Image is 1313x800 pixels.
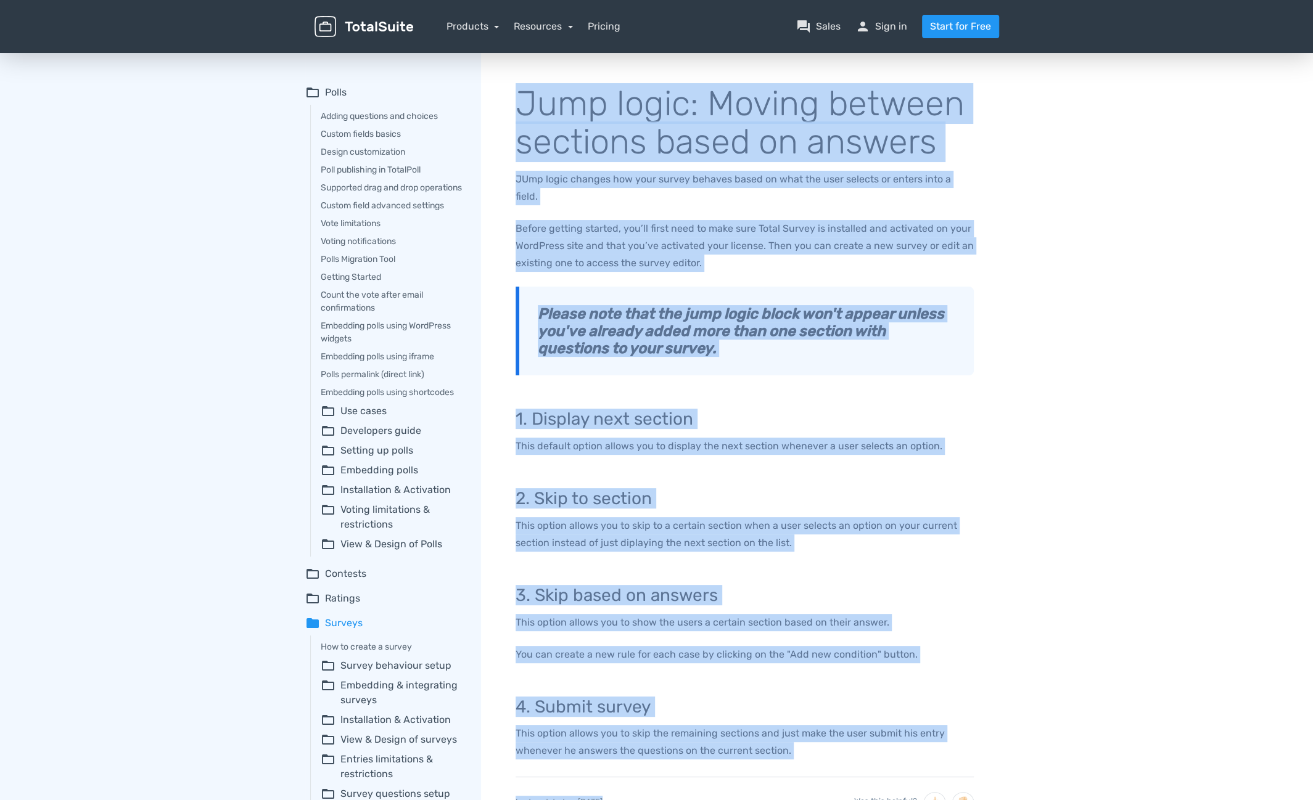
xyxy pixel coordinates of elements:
a: Start for Free [922,15,999,38]
a: Products [447,20,500,32]
summary: folder_openView & Design of Polls [321,537,464,552]
summary: folder_openSurvey behaviour setup [321,658,464,673]
summary: folder_openPolls [305,85,464,100]
img: TotalSuite for WordPress [315,16,413,38]
summary: folder_openEmbedding & integrating surveys [321,678,464,708]
summary: folder_openContests [305,566,464,581]
h3: 2. Skip to section [516,489,974,508]
summary: folder_openVoting limitations & restrictions [321,502,464,532]
summary: folder_openInstallation & Activation [321,712,464,727]
span: folder_open [321,423,335,438]
span: folder_open [321,463,335,478]
a: Adding questions and choices [321,110,464,123]
span: folder_open [321,678,335,708]
b: Please note that the jump logic block won't appear unless you've already added more than one sect... [538,305,944,357]
summary: folder_openEntries limitations & restrictions [321,752,464,782]
span: folder_open [305,566,320,581]
span: folder_open [321,537,335,552]
a: personSign in [855,19,907,34]
summary: folder_openRatings [305,591,464,606]
summary: folder_openInstallation & Activation [321,483,464,497]
span: person [855,19,870,34]
a: Count the vote after email confirmations [321,288,464,314]
summary: folder_openSetting up polls [321,443,464,458]
a: Polls Migration Tool [321,253,464,266]
a: Embedding polls using shortcodes [321,386,464,399]
a: Embedding polls using WordPress widgets [321,319,464,345]
p: This option allows you to skip to a certain section when a user selects an option on your current... [516,517,974,552]
p: Before getting started, you’ll first need to make sure Total Survey is installed and activated on... [516,220,974,272]
a: Supported drag and drop operations [321,181,464,194]
span: folder_open [321,712,335,727]
h3: 3. Skip based on answers [516,586,974,605]
a: Voting notifications [321,235,464,248]
span: folder_open [321,502,335,532]
summary: folder_openView & Design of surveys [321,732,464,747]
p: You can create a new rule for each case by clicking on the "Add new condition" button. [516,646,974,663]
summary: folder_openDevelopers guide [321,423,464,438]
span: folder_open [321,443,335,458]
a: How to create a survey [321,640,464,653]
a: Pricing [588,19,620,34]
a: Polls permalink (direct link) [321,368,464,381]
a: Getting Started [321,271,464,284]
span: folder_open [321,483,335,497]
span: folder_open [321,658,335,673]
span: folder_open [305,85,320,100]
summary: folder_openUse cases [321,404,464,418]
span: folder_open [321,752,335,782]
a: Poll publishing in TotalPoll [321,163,464,176]
a: Vote limitations [321,217,464,230]
p: JUmp logic changes how your survey behaves based on what the user selects or enters into a field. [516,171,974,205]
span: folder_open [305,591,320,606]
a: Resources [514,20,573,32]
p: This default option allows you to display the next section whenever a user selects an option. [516,438,974,455]
span: folder [305,616,320,631]
a: Custom fields basics [321,128,464,141]
a: Embedding polls using iframe [321,350,464,363]
span: folder_open [321,732,335,747]
h3: 4. Submit survey [516,698,974,717]
a: question_answerSales [796,19,841,34]
p: This option allows you to show the users a certain section based on their answer. [516,614,974,631]
h3: 1. Display next section [516,410,974,429]
summary: folder_openEmbedding polls [321,463,464,478]
span: question_answer [796,19,811,34]
span: folder_open [321,404,335,418]
summary: folderSurveys [305,616,464,631]
a: Design customization [321,145,464,158]
p: This option allows you to skip the remaining sections and just make the user submit his entry whe... [516,725,974,759]
h1: Jump logic: Moving between sections based on answers [516,85,974,161]
a: Custom field advanced settings [321,199,464,212]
